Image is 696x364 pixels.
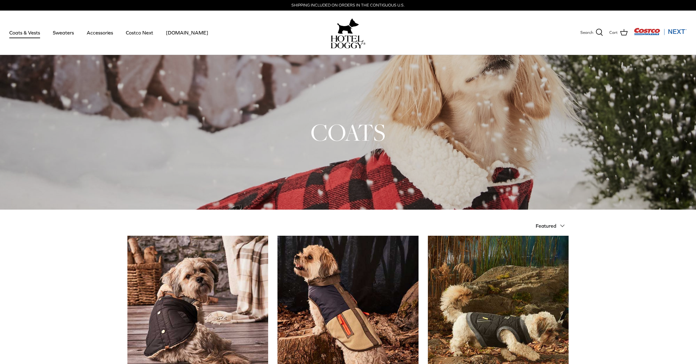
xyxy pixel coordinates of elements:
[536,219,569,233] button: Featured
[609,30,618,36] span: Cart
[127,117,569,148] h1: COATS
[4,22,46,43] a: Coats & Vests
[580,30,593,36] span: Search
[160,22,214,43] a: [DOMAIN_NAME]
[609,29,628,37] a: Cart
[634,32,687,36] a: Visit Costco Next
[331,35,365,48] img: hoteldoggycom
[81,22,119,43] a: Accessories
[337,17,359,35] img: hoteldoggy.com
[331,17,365,48] a: hoteldoggy.com hoteldoggycom
[47,22,80,43] a: Sweaters
[634,28,687,35] img: Costco Next
[120,22,159,43] a: Costco Next
[536,223,556,229] span: Featured
[580,29,603,37] a: Search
